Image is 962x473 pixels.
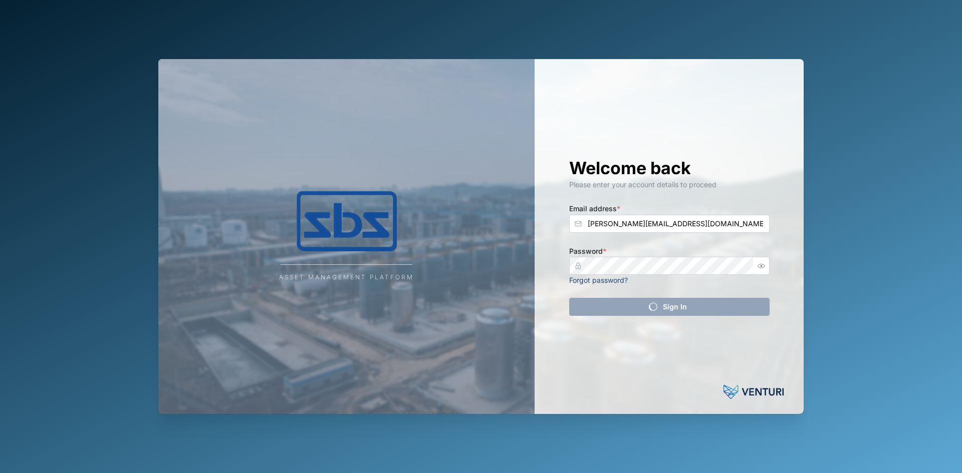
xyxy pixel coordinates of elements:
[569,215,770,233] input: Enter your email
[569,203,620,214] label: Email address
[569,179,770,190] div: Please enter your account details to proceed
[279,273,414,282] div: Asset Management Platform
[247,191,447,251] img: Company Logo
[569,276,628,284] a: Forgot password?
[569,157,770,179] h1: Welcome back
[569,246,606,257] label: Password
[724,382,784,402] img: Powered by: Venturi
